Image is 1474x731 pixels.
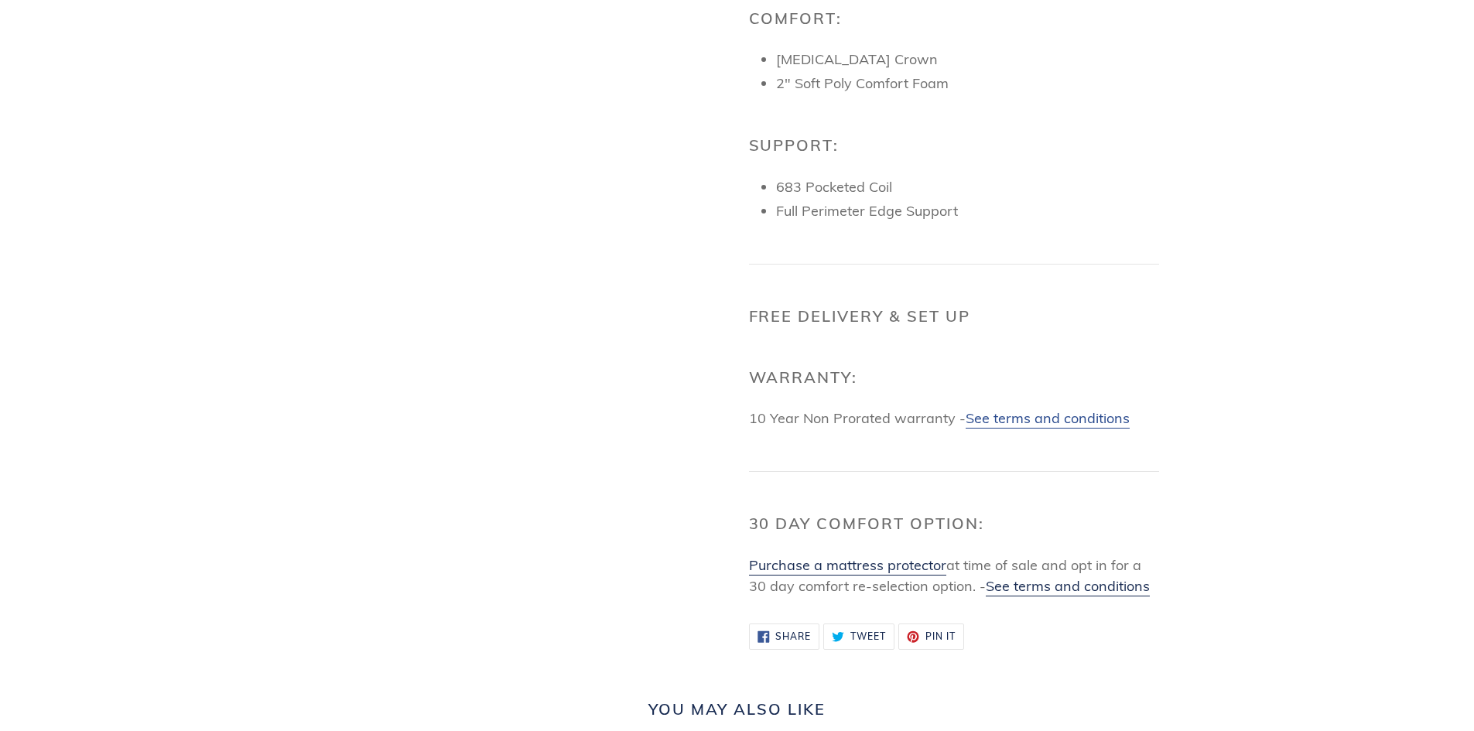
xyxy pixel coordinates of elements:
[776,74,949,92] span: 2" Soft Poly Comfort Foam
[749,368,1159,387] h2: Warranty:
[776,178,892,196] span: 683 Pocketed Coil
[775,632,811,641] span: Share
[316,700,1159,719] h2: You may also like
[776,202,958,220] span: Full Perimeter Edge Support
[749,136,1159,155] h2: Support:
[966,409,1130,429] a: See terms and conditions
[925,632,956,641] span: Pin it
[749,307,1159,326] h2: Free Delivery & Set Up
[749,555,1159,596] p: at time of sale and opt in for a 30 day comfort re-selection option. -
[749,514,1159,533] h2: 30 Day Comfort Option:
[986,577,1150,596] a: See terms and conditions
[749,556,946,576] a: Purchase a mattress protector
[749,408,1159,429] p: 10 Year Non Prorated warranty -
[749,9,1159,28] h2: Comfort:
[850,632,886,641] span: Tweet
[776,49,1159,70] li: [MEDICAL_DATA] Crown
